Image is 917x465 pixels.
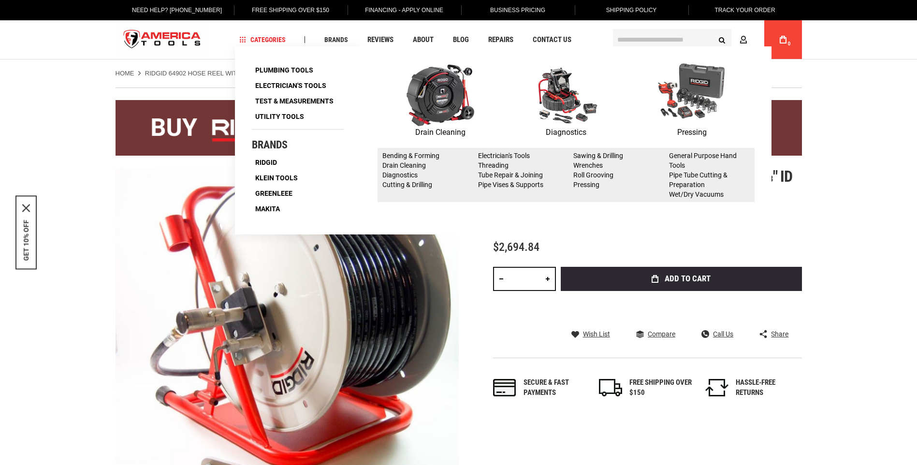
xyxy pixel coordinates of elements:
a: Categories [235,33,290,46]
a: Diagnostics [503,63,629,139]
a: Contact Us [528,33,576,46]
button: GET 10% OFF [22,220,30,261]
a: Drain Cleaning [378,63,503,139]
span: Reviews [367,36,393,44]
span: Compare [648,331,675,337]
img: shipping [599,379,622,396]
img: BOGO: Buy the RIDGID® 1224 Threader (26092), get the 92467 200A Stand FREE! [116,100,802,156]
a: Wrenches [573,161,603,169]
span: Makita [255,205,280,212]
img: payments [493,379,516,396]
span: Wish List [583,331,610,337]
span: Electrician's Tools [255,82,326,89]
p: Pressing [629,126,755,139]
span: Brands [324,36,348,43]
span: Call Us [713,331,733,337]
a: Test & Measurements [252,94,337,108]
a: Tube Repair & Joining [478,171,543,179]
div: HASSLE-FREE RETURNS [736,378,799,398]
a: Drain Cleaning [382,161,426,169]
a: Wet/Dry Vacuums [669,190,724,198]
a: Roll Grooving [573,171,613,179]
p: Diagnostics [503,126,629,139]
a: Electrician's Tools [252,79,330,92]
button: Close [22,204,30,212]
span: Ridgid [255,159,277,166]
iframe: Secure express checkout frame [559,294,804,322]
span: Add to Cart [665,275,711,283]
span: Test & Measurements [255,98,334,104]
span: Utility Tools [255,113,304,120]
a: Home [116,69,134,78]
a: Cutting & Drilling [382,181,432,189]
img: America Tools [116,22,209,58]
a: Bending & Forming [382,152,439,160]
span: Categories [239,36,286,43]
a: Diagnostics [382,171,418,179]
p: Drain Cleaning [378,126,503,139]
button: Add to Cart [561,267,802,291]
a: 0 [774,20,792,59]
span: Share [771,331,788,337]
span: Repairs [488,36,513,44]
span: $2,694.84 [493,240,539,254]
a: Ridgid [252,156,280,169]
a: Threading [478,161,509,169]
span: Blog [453,36,469,44]
span: About [413,36,434,44]
div: Secure & fast payments [524,378,586,398]
a: Sawing & Drilling [573,152,623,160]
a: Reviews [363,33,398,46]
a: Pressing [573,181,599,189]
a: Pipe Tube Cutting & Preparation [669,171,728,189]
a: Brands [320,33,352,46]
strong: RIDGID 64902 HOSE REEL WITH 200' (61 M) X 3⁄8" ID HOSE (FITS KJ-3100) [145,70,365,77]
span: Plumbing Tools [255,67,313,73]
span: 0 [788,41,791,46]
span: Klein Tools [255,174,298,181]
a: Repairs [484,33,518,46]
a: Utility Tools [252,110,307,123]
svg: close icon [22,204,30,212]
a: General Purpose Hand Tools [669,152,737,169]
a: Pipe Vises & Supports [478,181,543,189]
a: Greenleee [252,187,296,200]
a: Klein Tools [252,171,301,185]
a: Compare [636,330,675,338]
a: Plumbing Tools [252,63,317,77]
button: Search [713,30,731,49]
div: FREE SHIPPING OVER $150 [629,378,692,398]
img: returns [705,379,728,396]
a: Makita [252,202,283,216]
a: Pressing [629,63,755,139]
a: Blog [449,33,473,46]
a: store logo [116,22,209,58]
a: About [408,33,438,46]
h4: Brands [252,139,344,151]
span: Greenleee [255,190,292,197]
span: Contact Us [533,36,571,44]
a: Electrician's Tools [478,152,530,160]
span: Shipping Policy [606,7,657,14]
a: Call Us [701,330,733,338]
a: Wish List [571,330,610,338]
iframe: LiveChat chat widget [781,435,917,465]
